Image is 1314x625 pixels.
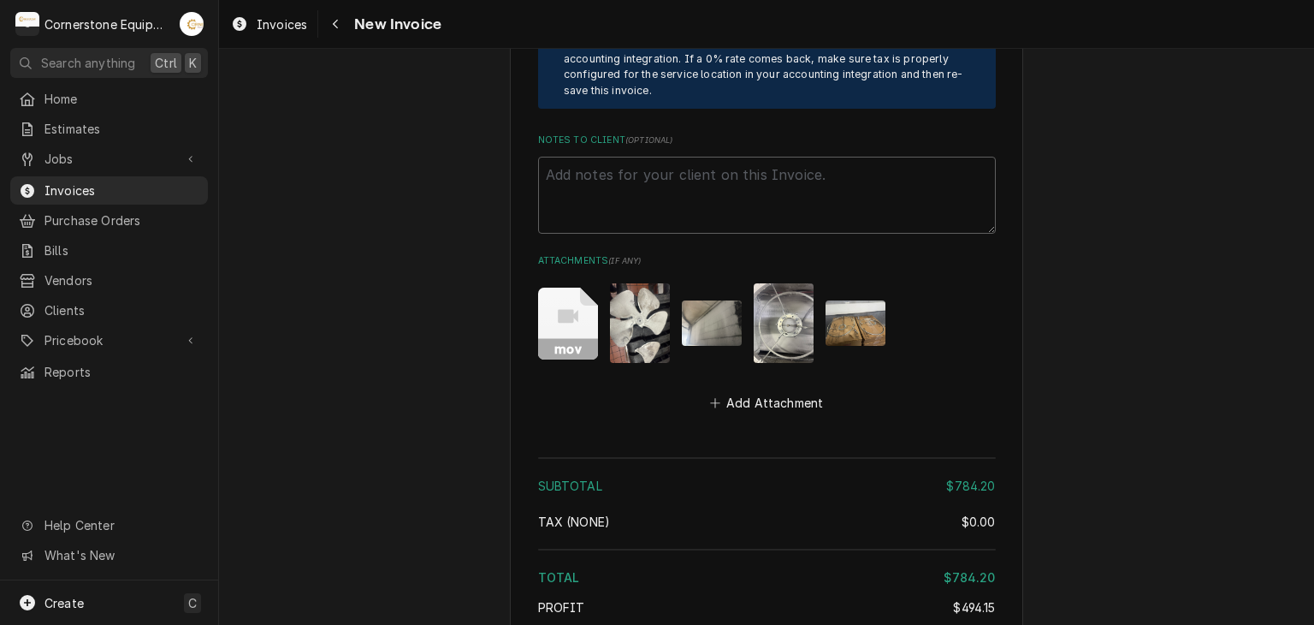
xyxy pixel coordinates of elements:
[10,326,208,354] a: Go to Pricebook
[44,90,199,108] span: Home
[257,15,307,33] span: Invoices
[44,363,199,381] span: Reports
[10,115,208,143] a: Estimates
[538,598,996,616] div: Profit
[180,12,204,36] div: Andrew Buigues's Avatar
[44,211,199,229] span: Purchase Orders
[44,301,199,319] span: Clients
[538,570,580,585] span: Total
[538,479,602,493] span: Subtotal
[322,10,349,38] button: Navigate back
[10,176,208,205] a: Invoices
[189,54,197,72] span: K
[44,120,199,138] span: Estimates
[10,145,208,173] a: Go to Jobs
[754,283,814,363] img: 9LLgCSsQDKHjGAknjkmw
[44,271,199,289] span: Vendors
[155,54,177,72] span: Ctrl
[10,296,208,324] a: Clients
[538,477,996,495] div: Subtotal
[538,283,598,363] button: mov
[224,10,314,39] a: Invoices
[962,513,996,531] div: $0.00
[682,301,742,346] img: WHt0BWUdRviq2dWUz6DK
[44,516,198,534] span: Help Center
[10,541,208,569] a: Go to What's New
[946,477,995,495] div: $784.20
[44,596,84,610] span: Create
[188,594,197,612] span: C
[538,134,996,147] label: Notes to Client
[15,12,39,36] div: Cornerstone Equipment Repair, LLC's Avatar
[44,546,198,564] span: What's New
[610,283,670,363] img: g9GEmDqIQ82GSS4DFMsA
[538,600,585,615] span: Profit
[538,568,996,586] div: Total
[608,256,641,265] span: ( if any )
[44,182,199,199] span: Invoices
[953,600,995,615] span: $494.15
[538,513,996,531] div: Tax
[349,13,441,36] span: New Invoice
[41,54,135,72] span: Search anything
[538,515,611,529] span: Tax ( none )
[44,331,174,349] span: Pricebook
[538,254,996,268] label: Attachments
[10,358,208,386] a: Reports
[538,254,996,414] div: Attachments
[15,12,39,36] div: C
[44,241,199,259] span: Bills
[707,391,826,415] button: Add Attachment
[10,511,208,539] a: Go to Help Center
[44,15,170,33] div: Cornerstone Equipment Repair, LLC
[625,135,673,145] span: ( optional )
[564,35,979,98] div: The Tax Rate will be automatically calculated once created and synced to your accounting integrat...
[180,12,204,36] div: AB
[10,266,208,295] a: Vendors
[826,301,885,346] img: 8GhtpZMMS4eSQCG2AaQD
[10,206,208,235] a: Purchase Orders
[10,48,208,78] button: Search anythingCtrlK
[10,236,208,265] a: Bills
[538,134,996,234] div: Notes to Client
[10,85,208,113] a: Home
[944,568,995,586] div: $784.20
[44,150,174,168] span: Jobs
